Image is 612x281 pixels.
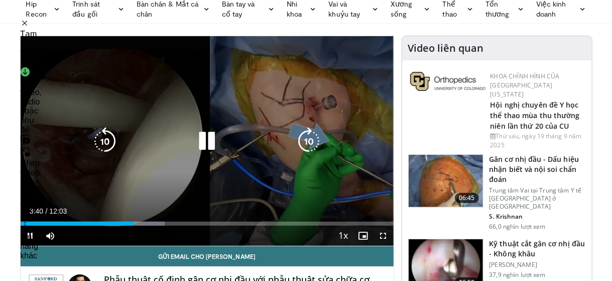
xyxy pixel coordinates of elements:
[491,72,560,99] a: Khoa Chỉnh hình của [GEOGRAPHIC_DATA][US_STATE]
[489,222,546,231] font: 66,0 nghìn lượt xem
[489,270,546,279] font: 37,9 nghìn lượt xem
[21,36,394,246] video-js: Video Player
[408,41,484,55] font: Video liên quan
[491,100,580,131] a: Hội nghị chuyên đề Y học thể thao mùa thu thường niên lần thứ 20 của CU
[21,246,394,266] a: Gửi email cho [PERSON_NAME]
[408,154,586,231] a: 06:45 Gân cơ nhị đầu - Dấu hiệu nhận biết và nội soi chẩn đoán Trung tâm Vai tại Trung tâm Y tế [...
[489,186,582,211] font: Trung tâm Vai tại Trung tâm Y tế [GEOGRAPHIC_DATA] ở [GEOGRAPHIC_DATA]
[333,226,353,246] button: Playback Rate
[489,154,579,184] font: Gân cơ nhị đầu - Dấu hiệu nhận biết và nội soi chẩn đoán
[374,226,394,246] button: Fullscreen
[49,207,67,215] span: 12:03
[489,212,523,221] font: S. Krishnan
[353,226,374,246] button: Enable picture-in-picture mode
[489,260,538,269] font: [PERSON_NAME]
[158,253,256,260] font: Gửi email cho [PERSON_NAME]
[410,72,485,91] img: 355603a8-37da-49b6-856f-e00d7e9307d3.png.150x105_q85_autocrop_double_scale_upscale_version-0.2.png
[459,194,475,202] font: 06:45
[46,207,48,215] span: /
[21,222,394,226] div: Progress Bar
[409,155,483,207] img: 15733_3.png.150x105_q85_crop-smart_upscale.jpg
[41,226,61,246] button: Mute
[491,132,582,149] font: Thứ sáu, ngày 19 tháng 9 năm 2025
[489,239,585,258] font: Kỹ thuật cắt gân cơ nhị đầu - Không khâu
